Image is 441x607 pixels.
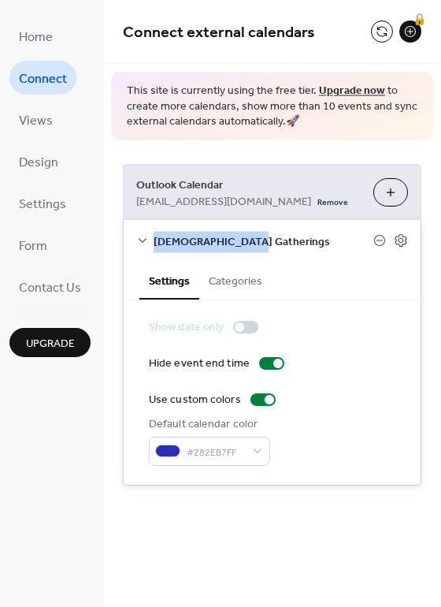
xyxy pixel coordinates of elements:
[9,102,62,136] a: Views
[317,196,348,207] span: Remove
[187,444,245,460] span: #282EB7FF
[9,144,68,178] a: Design
[149,392,241,408] div: Use custom colors
[26,336,75,352] span: Upgrade
[149,319,224,336] div: Show date only
[9,328,91,357] button: Upgrade
[9,228,57,262] a: Form
[19,25,53,50] span: Home
[319,80,385,102] a: Upgrade now
[19,276,81,300] span: Contact Us
[127,84,417,130] span: This site is currently using the free tier. to create more calendars, show more than 10 events an...
[123,17,315,48] span: Connect external calendars
[19,109,53,133] span: Views
[136,193,311,210] span: [EMAIL_ADDRESS][DOMAIN_NAME]
[19,192,66,217] span: Settings
[149,356,250,372] div: Hide event end time
[19,151,58,175] span: Design
[139,262,199,300] button: Settings
[9,19,62,53] a: Home
[9,270,91,303] a: Contact Us
[19,67,67,91] span: Connect
[149,416,267,433] div: Default calendar color
[9,186,76,220] a: Settings
[9,61,76,95] a: Connect
[19,234,47,259] span: Form
[154,233,373,250] span: [DEMOGRAPHIC_DATA] Gatherings
[136,177,361,193] span: Outlook Calendar
[199,262,272,298] button: Categories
